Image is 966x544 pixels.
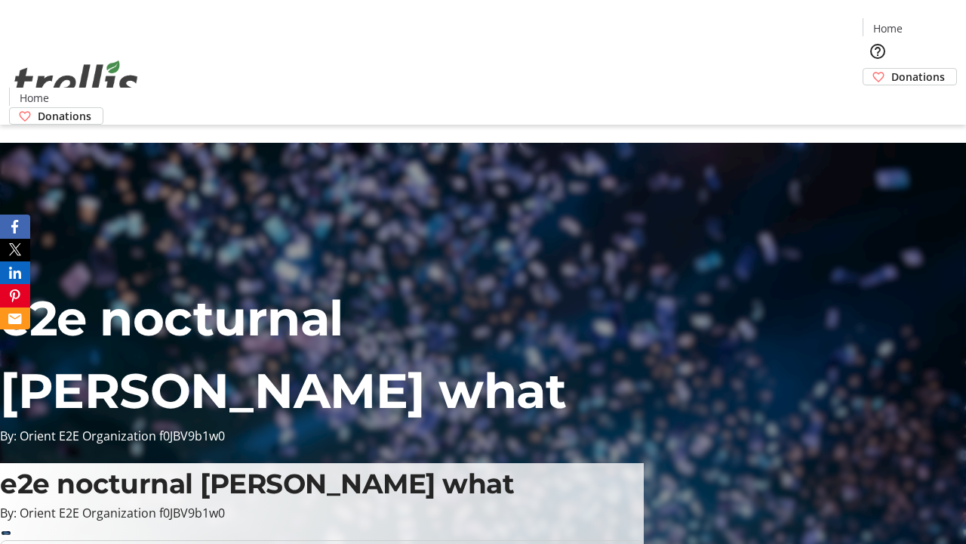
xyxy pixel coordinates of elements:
[20,90,49,106] span: Home
[38,108,91,124] span: Donations
[863,36,893,66] button: Help
[10,90,58,106] a: Home
[891,69,945,85] span: Donations
[863,85,893,116] button: Cart
[9,44,143,119] img: Orient E2E Organization f0JBV9b1w0's Logo
[863,68,957,85] a: Donations
[863,20,912,36] a: Home
[873,20,903,36] span: Home
[9,107,103,125] a: Donations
